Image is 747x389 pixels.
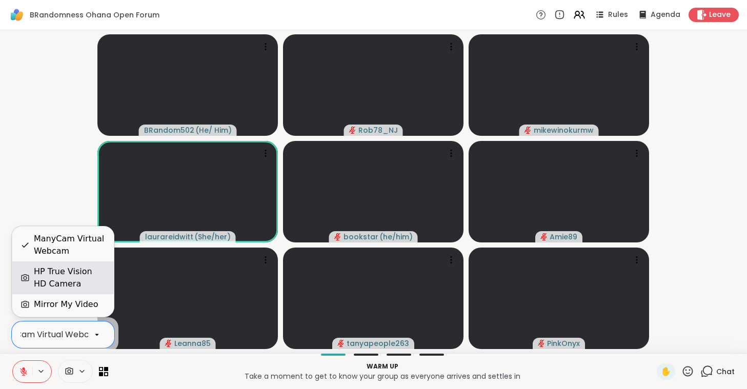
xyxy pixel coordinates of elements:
[8,6,26,24] img: ShareWell Logomark
[347,338,409,349] span: tanyapeople263
[194,232,231,242] span: ( She/her )
[538,340,545,347] span: audio-muted
[661,365,671,378] span: ✋
[30,10,159,20] span: BRandomness Ohana Open Forum
[540,233,548,240] span: audio-muted
[34,298,98,311] div: Mirror My Video
[608,10,628,20] span: Rules
[145,232,193,242] span: laurareidwitt
[165,340,172,347] span: audio-muted
[651,10,680,20] span: Agenda
[524,127,532,134] span: audio-muted
[534,125,594,135] span: mikewinokurmw
[114,362,651,371] p: Warm up
[550,232,577,242] span: Amie89
[358,125,398,135] span: Rob78_NJ
[547,338,580,349] span: PinkOnyx
[337,340,345,347] span: audio-muted
[144,125,194,135] span: BRandom502
[716,366,735,377] span: Chat
[709,10,731,20] span: Leave
[34,265,106,290] div: HP True Vision HD Camera
[34,233,106,257] div: ManyCam Virtual Webcam
[334,233,341,240] span: audio-muted
[114,371,651,381] p: Take a moment to get to know your group as everyone arrives and settles in
[349,127,356,134] span: audio-muted
[195,125,232,135] span: ( He/ Him )
[344,232,378,242] span: bookstar
[174,338,211,349] span: Leanna85
[379,232,413,242] span: ( he/him )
